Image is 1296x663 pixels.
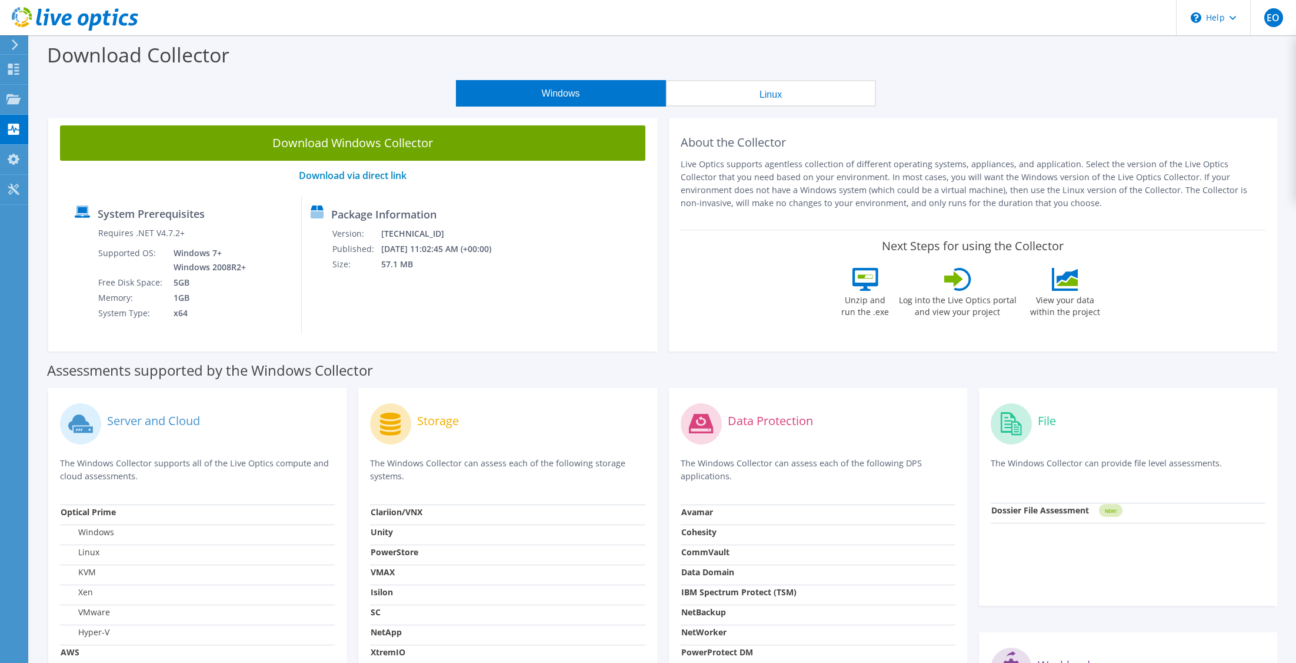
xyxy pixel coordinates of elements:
[991,505,1089,516] strong: Dossier File Assessment
[681,457,955,483] p: The Windows Collector can assess each of the following DPS applications.
[681,135,1266,150] h2: About the Collector
[165,290,248,306] td: 1GB
[299,169,407,182] a: Download via direct link
[991,457,1265,481] p: The Windows Collector can provide file level assessments.
[47,41,229,68] label: Download Collector
[61,606,110,618] label: VMware
[728,415,813,427] label: Data Protection
[332,241,381,257] td: Published:
[370,457,645,483] p: The Windows Collector can assess each of the following storage systems.
[98,227,185,239] label: Requires .NET V4.7.2+
[371,546,418,558] strong: PowerStore
[681,546,729,558] strong: CommVault
[61,566,96,578] label: KVM
[1038,415,1056,427] label: File
[47,364,373,376] label: Assessments supported by the Windows Collector
[681,566,734,578] strong: Data Domain
[60,457,335,483] p: The Windows Collector supports all of the Live Optics compute and cloud assessments.
[98,306,165,321] td: System Type:
[681,626,727,638] strong: NetWorker
[1023,291,1108,318] label: View your data within the project
[165,306,248,321] td: x64
[98,290,165,306] td: Memory:
[381,226,507,241] td: [TECHNICAL_ID]
[681,586,797,598] strong: IBM Spectrum Protect (TSM)
[371,566,395,578] strong: VMAX
[332,257,381,272] td: Size:
[371,526,393,538] strong: Unity
[1104,508,1116,514] tspan: NEW!
[331,208,437,220] label: Package Information
[371,606,381,618] strong: SC
[681,158,1266,210] p: Live Optics supports agentless collection of different operating systems, appliances, and applica...
[666,80,876,107] button: Linux
[1191,12,1201,23] svg: \n
[165,275,248,290] td: 5GB
[61,506,116,518] strong: Optical Prime
[381,257,507,272] td: 57.1 MB
[898,291,1017,318] label: Log into the Live Optics portal and view your project
[371,647,405,658] strong: XtremIO
[371,586,393,598] strong: Isilon
[61,546,99,558] label: Linux
[417,415,459,427] label: Storage
[61,626,109,638] label: Hyper-V
[61,647,79,658] strong: AWS
[681,506,713,518] strong: Avamar
[61,586,93,598] label: Xen
[681,647,753,658] strong: PowerProtect DM
[60,125,645,161] a: Download Windows Collector
[61,526,114,538] label: Windows
[838,291,892,318] label: Unzip and run the .exe
[332,226,381,241] td: Version:
[1264,8,1283,27] span: EO
[98,275,165,290] td: Free Disk Space:
[456,80,666,107] button: Windows
[882,239,1064,253] label: Next Steps for using the Collector
[165,246,248,275] td: Windows 7+ Windows 2008R2+
[381,241,507,257] td: [DATE] 11:02:45 AM (+00:00)
[681,606,726,618] strong: NetBackup
[98,208,205,220] label: System Prerequisites
[371,506,422,518] strong: Clariion/VNX
[98,246,165,275] td: Supported OS:
[371,626,402,638] strong: NetApp
[107,415,200,427] label: Server and Cloud
[681,526,717,538] strong: Cohesity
